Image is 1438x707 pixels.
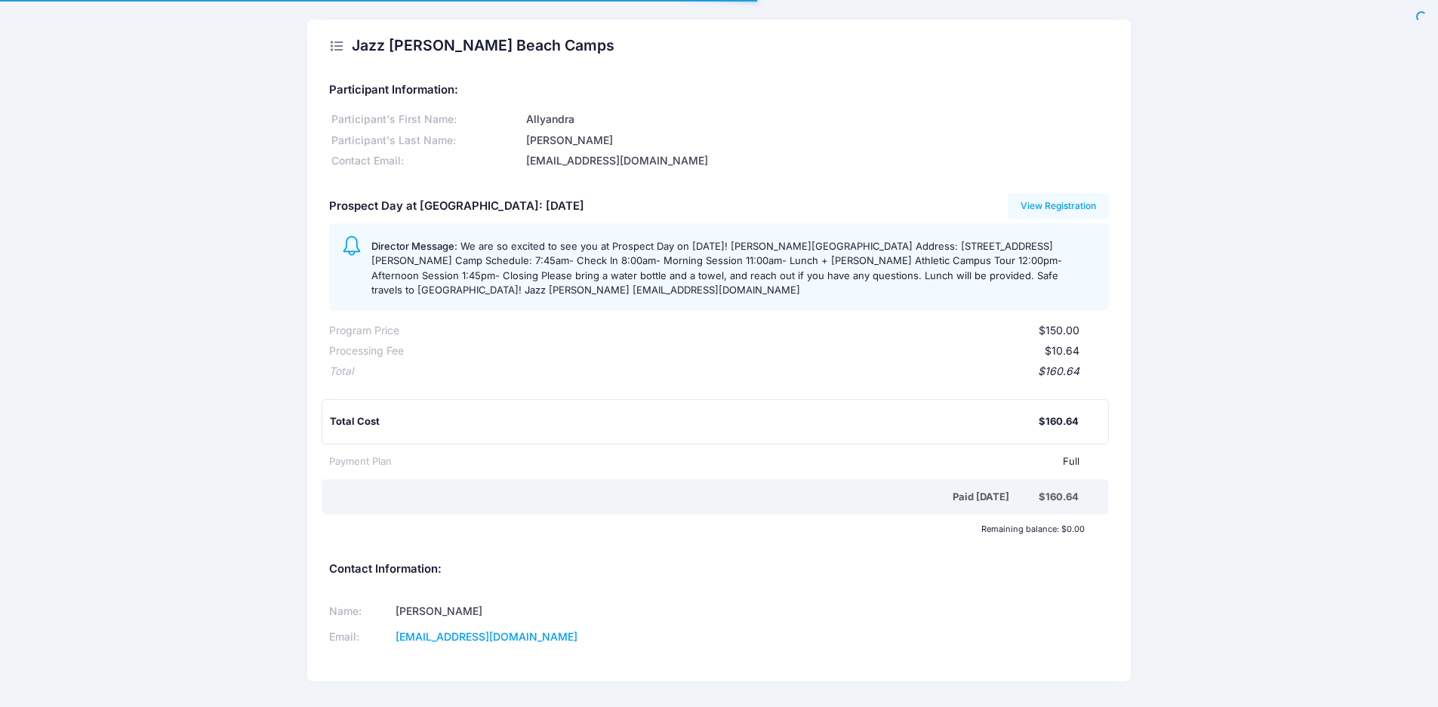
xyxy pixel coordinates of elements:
span: We are so excited to see you at Prospect Day on [DATE]! [PERSON_NAME][GEOGRAPHIC_DATA] Address: [... [371,240,1062,297]
div: [PERSON_NAME] [524,133,1109,149]
div: Program Price [329,323,399,339]
div: $160.64 [1039,490,1079,505]
a: View Registration [1008,193,1110,219]
div: [EMAIL_ADDRESS][DOMAIN_NAME] [524,153,1109,169]
div: $160.64 [353,364,1079,380]
h5: Contact Information: [329,563,1109,576]
span: $150.00 [1039,324,1079,337]
div: Full [392,454,1079,469]
h5: Prospect Day at [GEOGRAPHIC_DATA]: [DATE] [329,200,584,214]
td: Name: [329,598,391,624]
div: Total [329,364,353,380]
div: Processing Fee [329,343,404,359]
td: [PERSON_NAME] [391,598,700,624]
div: Participant's Last Name: [329,133,524,149]
div: Paid [DATE] [332,490,1039,505]
div: $160.64 [1039,414,1079,429]
div: Allyandra [524,112,1109,128]
a: [EMAIL_ADDRESS][DOMAIN_NAME] [396,630,577,643]
td: Email: [329,624,391,650]
div: $10.64 [404,343,1079,359]
div: Participant's First Name: [329,112,524,128]
h2: Jazz [PERSON_NAME] Beach Camps [352,37,614,54]
div: Remaining balance: $0.00 [322,524,1092,533]
div: Contact Email: [329,153,524,169]
span: Director Message: [371,240,457,252]
div: Payment Plan [329,454,392,469]
div: Total Cost [330,414,1039,429]
h5: Participant Information: [329,84,1109,97]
